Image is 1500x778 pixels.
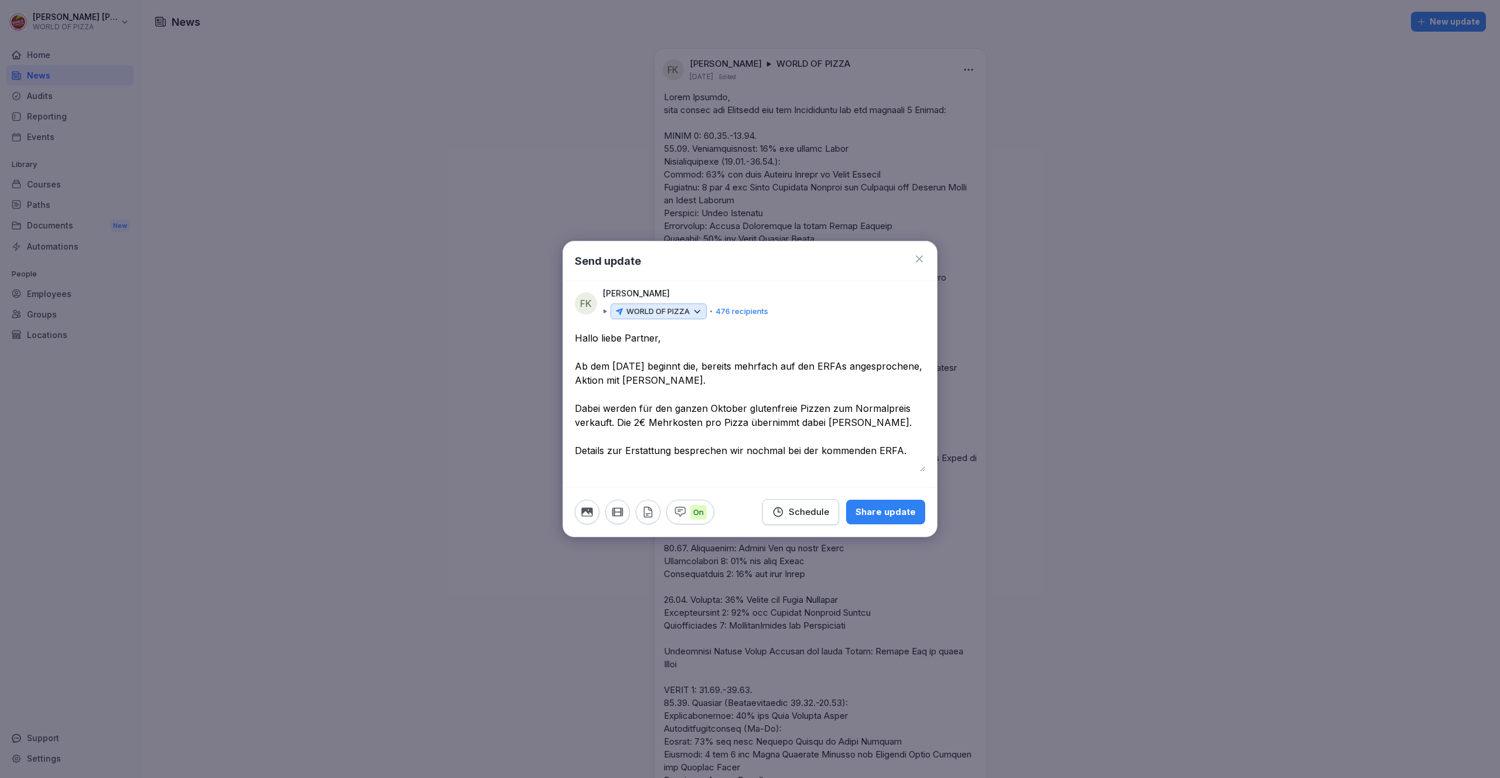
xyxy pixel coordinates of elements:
[603,287,670,300] p: [PERSON_NAME]
[666,500,714,524] button: On
[762,499,839,525] button: Schedule
[855,506,916,518] div: Share update
[715,306,768,318] p: 476 recipients
[575,253,641,269] h1: Send update
[772,506,829,518] div: Schedule
[846,500,925,524] button: Share update
[690,505,707,520] p: On
[575,292,597,315] div: FK
[626,306,690,318] p: WORLD OF PIZZA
